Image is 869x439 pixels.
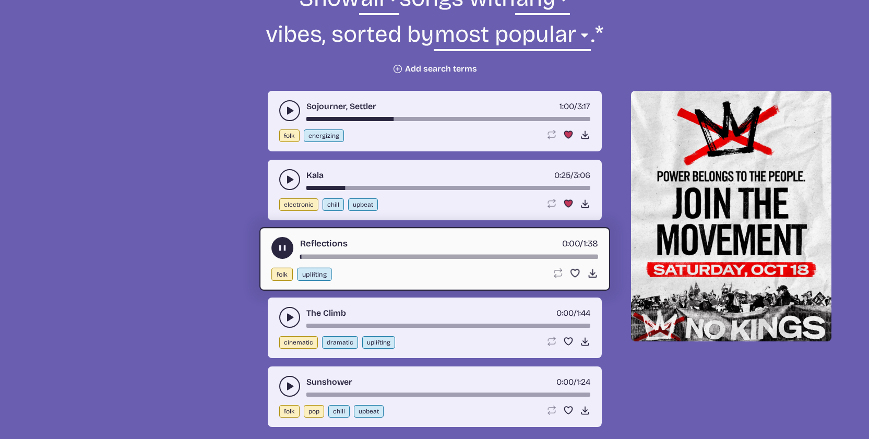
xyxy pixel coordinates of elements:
select: sorting [434,19,591,55]
a: The Climb [306,307,346,319]
button: Favorite [569,268,580,279]
span: timer [560,101,574,111]
button: folk [279,129,300,142]
span: timer [554,170,570,180]
div: song-time-bar [300,255,598,259]
div: song-time-bar [306,117,590,121]
button: play-pause toggle [279,376,300,397]
span: timer [562,238,580,248]
button: Loop [546,405,557,416]
span: timer [556,308,574,318]
button: energizing [304,129,344,142]
button: folk [279,405,300,418]
div: song-time-bar [306,393,590,397]
button: Loop [546,198,557,209]
button: Loop [546,129,557,140]
button: Loop [552,268,563,279]
a: Reflections [300,237,347,250]
button: pop [304,405,324,418]
button: uplifting [362,336,395,349]
div: song-time-bar [306,324,590,328]
button: Add search terms [392,64,477,74]
button: chill [328,405,350,418]
a: Sojourner, Settler [306,100,376,113]
div: / [562,237,598,250]
button: folk [271,268,293,281]
button: chill [323,198,344,211]
button: upbeat [348,198,378,211]
button: play-pause toggle [279,100,300,121]
div: song-time-bar [306,186,590,190]
span: 1:24 [577,377,590,387]
img: Help save our democracy! [631,91,831,341]
span: 3:17 [577,101,590,111]
button: Favorite [563,336,574,347]
button: play-pause toggle [279,307,300,328]
div: / [556,376,590,388]
button: Favorite [563,129,574,140]
button: Loop [546,336,557,347]
button: dramatic [322,336,358,349]
a: Sunshower [306,376,352,388]
div: / [560,100,590,113]
button: Favorite [563,405,574,416]
span: 3:06 [574,170,590,180]
button: play-pause toggle [271,237,293,259]
span: timer [556,377,574,387]
a: Kala [306,169,324,182]
button: electronic [279,198,318,211]
button: cinematic [279,336,318,349]
div: / [556,307,590,319]
button: play-pause toggle [279,169,300,190]
div: / [554,169,590,182]
span: 1:38 [583,238,598,248]
button: upbeat [354,405,384,418]
button: uplifting [297,268,331,281]
span: 1:44 [577,308,590,318]
button: Favorite [563,198,574,209]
